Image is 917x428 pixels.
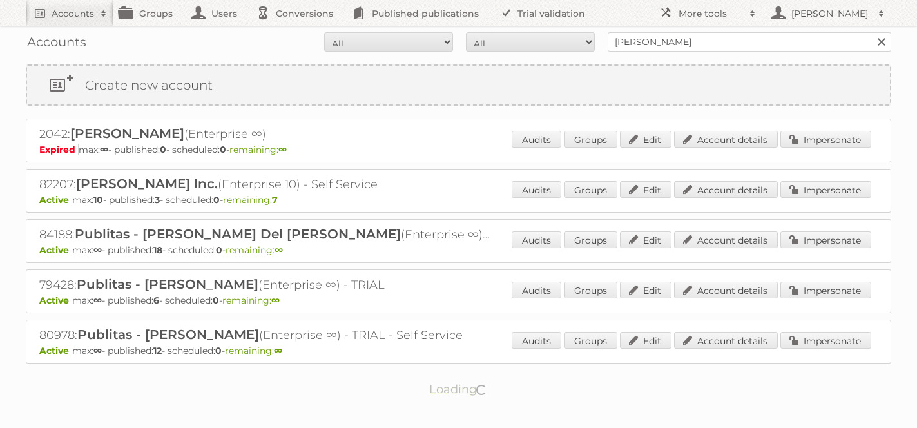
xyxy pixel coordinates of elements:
[39,345,72,356] span: Active
[512,181,561,198] a: Audits
[788,7,872,20] h2: [PERSON_NAME]
[220,144,226,155] strong: 0
[389,376,528,402] p: Loading
[564,282,617,298] a: Groups
[39,144,878,155] p: max: - published: - scheduled: -
[272,194,278,206] strong: 7
[512,231,561,248] a: Audits
[620,231,671,248] a: Edit
[100,144,108,155] strong: ∞
[780,181,871,198] a: Impersonate
[39,244,878,256] p: max: - published: - scheduled: -
[70,126,184,141] span: [PERSON_NAME]
[620,131,671,148] a: Edit
[780,332,871,349] a: Impersonate
[274,345,282,356] strong: ∞
[77,277,258,292] span: Publitas - [PERSON_NAME]
[39,194,878,206] p: max: - published: - scheduled: -
[39,194,72,206] span: Active
[278,144,287,155] strong: ∞
[153,345,162,356] strong: 12
[780,231,871,248] a: Impersonate
[39,277,490,293] h2: 79428: (Enterprise ∞) - TRIAL
[39,244,72,256] span: Active
[213,295,219,306] strong: 0
[52,7,94,20] h2: Accounts
[512,131,561,148] a: Audits
[620,181,671,198] a: Edit
[76,176,218,191] span: [PERSON_NAME] Inc.
[222,295,280,306] span: remaining:
[93,244,102,256] strong: ∞
[39,295,878,306] p: max: - published: - scheduled: -
[620,282,671,298] a: Edit
[27,66,890,104] a: Create new account
[674,332,778,349] a: Account details
[93,194,103,206] strong: 10
[39,226,490,243] h2: 84188: (Enterprise ∞) - TRIAL - Self Service
[77,327,259,342] span: Publitas - [PERSON_NAME]
[75,226,401,242] span: Publitas - [PERSON_NAME] Del [PERSON_NAME]
[674,181,778,198] a: Account details
[93,295,102,306] strong: ∞
[674,282,778,298] a: Account details
[620,332,671,349] a: Edit
[229,144,287,155] span: remaining:
[226,244,283,256] span: remaining:
[39,345,878,356] p: max: - published: - scheduled: -
[780,282,871,298] a: Impersonate
[564,231,617,248] a: Groups
[39,144,79,155] span: Expired
[275,244,283,256] strong: ∞
[679,7,743,20] h2: More tools
[213,194,220,206] strong: 0
[216,244,222,256] strong: 0
[225,345,282,356] span: remaining:
[271,295,280,306] strong: ∞
[39,295,72,306] span: Active
[39,327,490,344] h2: 80978: (Enterprise ∞) - TRIAL - Self Service
[153,295,159,306] strong: 6
[39,176,490,193] h2: 82207: (Enterprise 10) - Self Service
[39,126,490,142] h2: 2042: (Enterprise ∞)
[215,345,222,356] strong: 0
[674,231,778,248] a: Account details
[564,131,617,148] a: Groups
[512,282,561,298] a: Audits
[160,144,166,155] strong: 0
[93,345,102,356] strong: ∞
[223,194,278,206] span: remaining:
[674,131,778,148] a: Account details
[564,332,617,349] a: Groups
[153,244,162,256] strong: 18
[780,131,871,148] a: Impersonate
[564,181,617,198] a: Groups
[155,194,160,206] strong: 3
[512,332,561,349] a: Audits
